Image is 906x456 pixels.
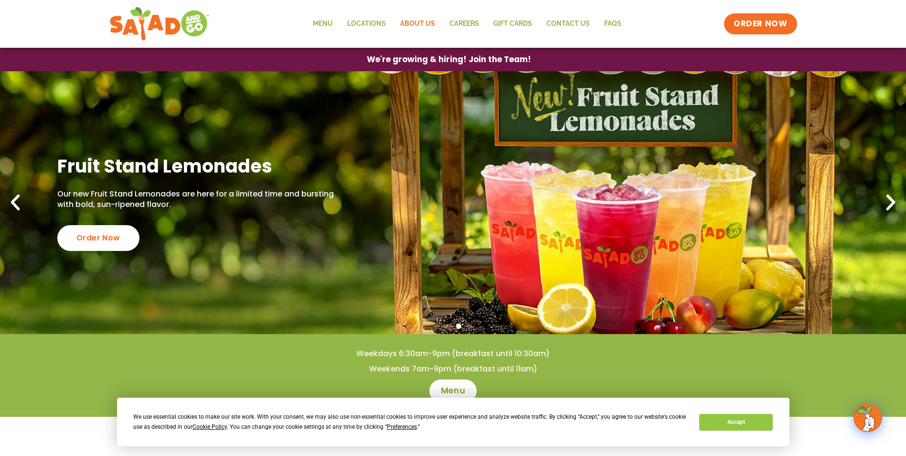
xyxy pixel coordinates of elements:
a: Menu [306,13,340,35]
img: new-SAG-logo-768×292 [109,5,210,43]
nav: Menu [306,13,629,35]
div: We use essential cookies to make our site work. With your consent, we may also use non-essential ... [133,412,688,432]
a: FAQs [597,13,629,35]
span: Go to slide 1 [434,324,439,329]
a: Contact Us [539,13,597,35]
a: We're growing & hiring! Join the Team! [352,48,545,71]
span: Preferences [387,423,417,430]
a: Careers [442,13,486,35]
a: Menu [429,380,477,402]
span: Go to slide 4 [467,324,472,329]
img: wpChatIcon [854,404,881,431]
button: Accept [699,414,773,431]
span: We're growing & hiring! Join the Team! [367,55,531,64]
p: Our new Fruit Stand Lemonades are here for a limited time and bursting with bold, sun-ripened fla... [57,189,337,210]
h4: Weekdays 6:30am-9pm (breakfast until 10:30am) [19,348,887,359]
a: About Us [393,13,442,35]
span: Menu [441,385,465,397]
span: Go to slide 2 [445,324,450,329]
h2: Fruit Stand Lemonades [57,154,337,178]
a: Locations [340,13,393,35]
div: Order Now [57,225,139,251]
div: Cookie Consent Prompt [117,398,789,446]
a: ORDER NOW [724,13,797,34]
a: GIFT CARDS [486,13,539,35]
span: ORDER NOW [734,18,787,30]
span: Cookie Policy [192,423,227,430]
span: Go to slide 3 [456,324,461,329]
h4: Weekends 7am-9pm (breakfast until 11am) [19,364,887,374]
div: Previous slide [5,192,26,213]
div: Next slide [880,192,901,213]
